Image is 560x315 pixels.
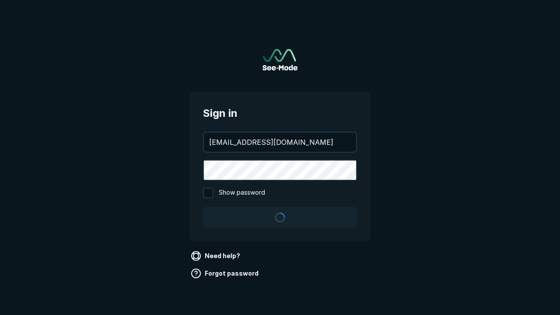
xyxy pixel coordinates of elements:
a: Forgot password [189,266,262,280]
span: Show password [219,188,265,198]
img: See-Mode Logo [262,49,297,70]
a: Need help? [189,249,244,263]
a: Go to sign in [262,49,297,70]
span: Sign in [203,105,357,121]
input: your@email.com [204,133,356,152]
